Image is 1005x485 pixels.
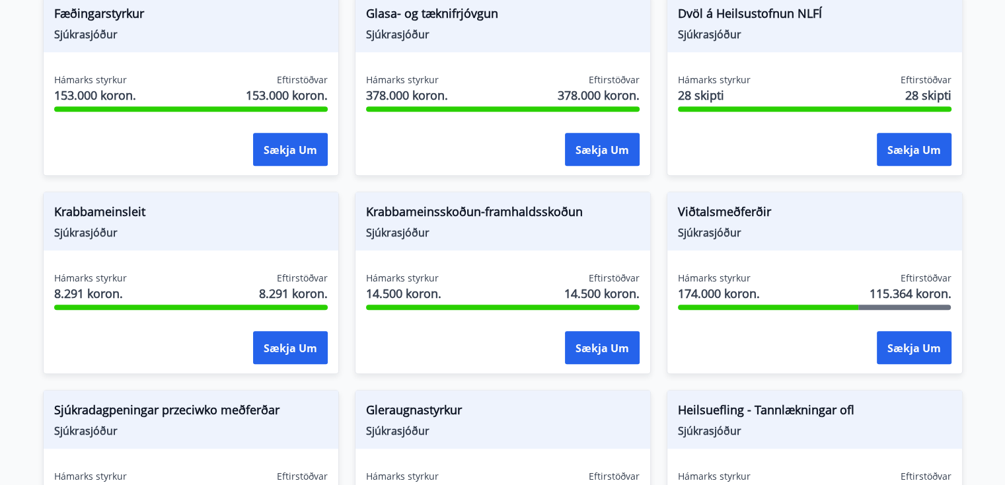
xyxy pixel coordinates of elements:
font: Eftirstöðvar [277,272,328,284]
font: Krabbameinsleit [54,204,145,219]
font: Eftirstöðvar [901,272,951,284]
font: Krabbameinsskoðun-framhaldsskoðun [366,204,583,219]
font: Eftirstöðvar [277,73,328,86]
font: Gleraugnastyrkur [366,402,462,418]
font: Eftirstöðvar [901,73,951,86]
button: Sækja um [565,133,640,166]
font: Hámarks styrkur [678,272,751,284]
font: 28 skipti [905,87,951,103]
font: Hámarks styrkur [54,470,127,482]
font: Sjúkrasjóður [366,424,429,438]
font: Viðtalsmeðferðir [678,204,771,219]
font: 378.000 koron. [366,87,448,103]
font: Sjúkrasjóður [54,27,118,42]
button: Sækja um [877,133,951,166]
font: Glasa- og tæknifrjóvgun [366,5,498,21]
font: 153.000 koron. [54,87,136,103]
font: 174.000 koron. [678,285,760,301]
font: Sjúkrasjóður [366,27,429,42]
button: Sækja um [253,331,328,364]
font: Hámarks styrkur [366,73,439,86]
font: Sækja um [887,341,941,355]
font: Sækja um [576,341,629,355]
font: Hámarks styrkur [366,470,439,482]
font: Sækja um [887,143,941,157]
font: Heilsuefling - Tannlækningar ofl [678,402,854,418]
font: Sjúkrasjóður [678,225,741,240]
font: Sækja um [264,341,317,355]
font: Hámarks styrkur [678,470,751,482]
font: 115.364 koron. [870,285,951,301]
font: 378.000 koron. [558,87,640,103]
font: Dvöl á Heilsustofnun NLFÍ [678,5,822,21]
font: Sjúkradagpeningar przeciwko meðferðar [54,402,279,418]
font: Hámarks styrkur [678,73,751,86]
font: Sækja um [264,143,317,157]
font: 153.000 koron. [246,87,328,103]
button: Sækja um [565,331,640,364]
font: Sækja um [576,143,629,157]
font: Sjúkrasjóður [678,27,741,42]
font: Fæðingarstyrkur [54,5,144,21]
font: Sjúkrasjóður [54,225,118,240]
font: Hámarks styrkur [54,73,127,86]
font: Hámarks styrkur [54,272,127,284]
font: Eftirstöðvar [589,73,640,86]
font: Eftirstöðvar [901,470,951,482]
font: Eftirstöðvar [589,470,640,482]
font: Sjúkrasjóður [678,424,741,438]
font: Eftirstöðvar [277,470,328,482]
font: 14.500 koron. [366,285,441,301]
font: Hámarks styrkur [366,272,439,284]
font: Sjúkrasjóður [54,424,118,438]
font: 8.291 koron. [259,285,328,301]
font: Sjúkrasjóður [366,225,429,240]
button: Sækja um [877,331,951,364]
font: 8.291 koron. [54,285,123,301]
font: 14.500 koron. [564,285,640,301]
font: 28 skipti [678,87,724,103]
font: Eftirstöðvar [589,272,640,284]
button: Sækja um [253,133,328,166]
